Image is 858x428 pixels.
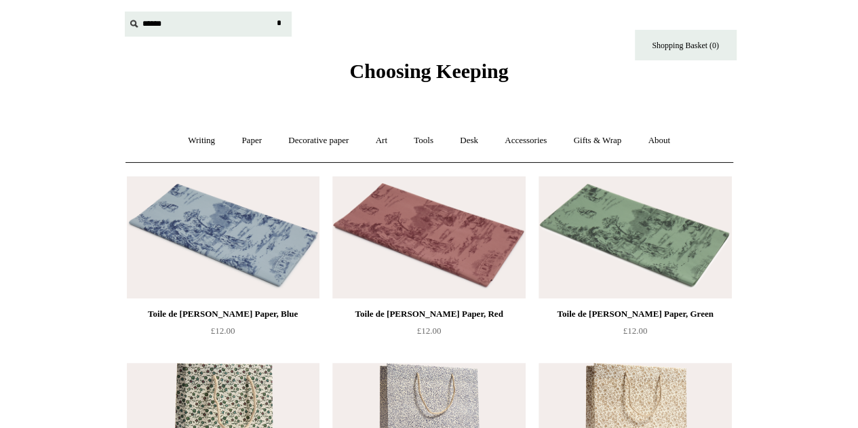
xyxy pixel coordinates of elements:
a: Writing [176,123,227,159]
span: £12.00 [211,326,235,336]
span: £12.00 [417,326,442,336]
a: Toile de [PERSON_NAME] Paper, Blue £12.00 [127,306,319,362]
a: Desk [448,123,490,159]
a: Toile de Jouy Tissue Paper, Green Toile de Jouy Tissue Paper, Green [539,176,731,298]
a: Paper [229,123,274,159]
img: Toile de Jouy Tissue Paper, Red [332,176,525,298]
span: Choosing Keeping [349,60,508,82]
a: Toile de Jouy Tissue Paper, Blue Toile de Jouy Tissue Paper, Blue [127,176,319,298]
a: Accessories [492,123,559,159]
a: Shopping Basket (0) [635,30,737,60]
img: Toile de Jouy Tissue Paper, Blue [127,176,319,298]
a: Toile de [PERSON_NAME] Paper, Red £12.00 [332,306,525,362]
span: £12.00 [623,326,648,336]
a: Toile de Jouy Tissue Paper, Red Toile de Jouy Tissue Paper, Red [332,176,525,298]
a: Gifts & Wrap [561,123,633,159]
img: Toile de Jouy Tissue Paper, Green [539,176,731,298]
a: Art [364,123,399,159]
div: Toile de [PERSON_NAME] Paper, Red [336,306,522,322]
a: Choosing Keeping [349,71,508,80]
a: Toile de [PERSON_NAME] Paper, Green £12.00 [539,306,731,362]
div: Toile de [PERSON_NAME] Paper, Blue [130,306,316,322]
a: Tools [402,123,446,159]
a: Decorative paper [276,123,361,159]
div: Toile de [PERSON_NAME] Paper, Green [542,306,728,322]
a: About [636,123,682,159]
